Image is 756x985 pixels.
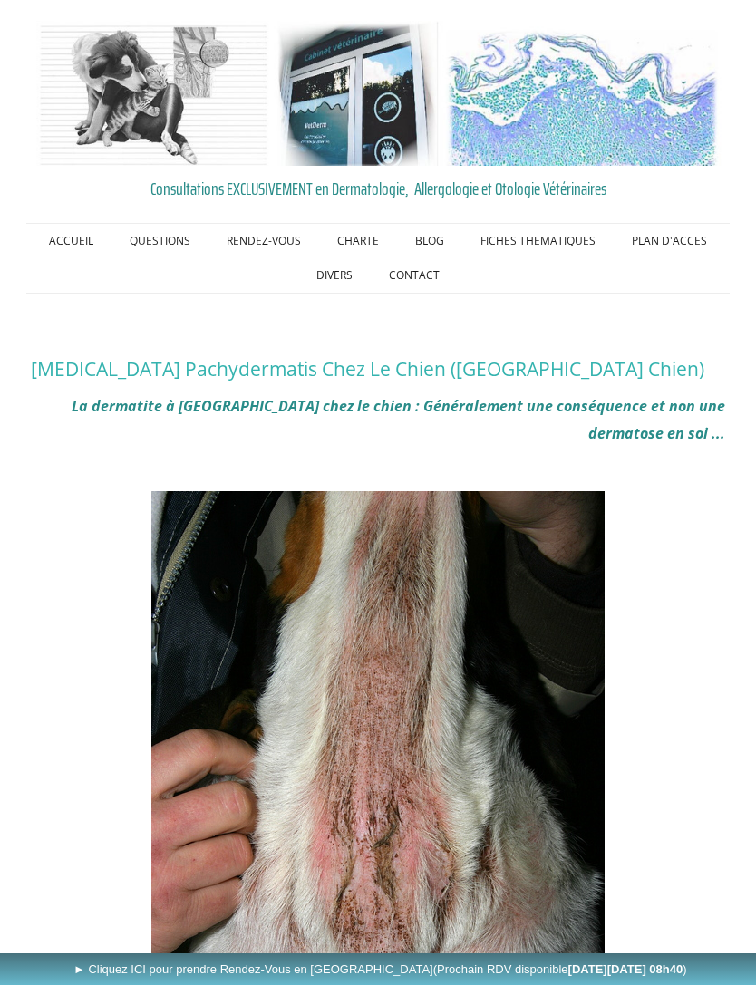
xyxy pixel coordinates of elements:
span: ► Cliquez ICI pour prendre Rendez-Vous en [GEOGRAPHIC_DATA] [73,962,687,976]
b: [DATE][DATE] 08h40 [568,962,683,976]
span: (Prochain RDV disponible ) [433,962,687,976]
a: FICHES THEMATIQUES [462,224,614,258]
a: RENDEZ-VOUS [208,224,319,258]
a: ACCUEIL [31,224,111,258]
em: La dermatite à [GEOGRAPHIC_DATA] chez le chien : Généralement une conséquence et non une dermatos... [72,396,725,443]
a: DIVERS [298,258,371,293]
a: Consultations EXCLUSIVEMENT en Dermatologie, Allergologie et Otologie Vétérinaires [31,175,726,202]
a: QUESTIONS [111,224,208,258]
a: PLAN D'ACCES [614,224,725,258]
a: CONTACT [371,258,458,293]
a: BLOG [397,224,462,258]
a: CHARTE [319,224,397,258]
h1: [MEDICAL_DATA] Pachydermatis Chez Le Chien ([GEOGRAPHIC_DATA] Chien) [31,357,726,381]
